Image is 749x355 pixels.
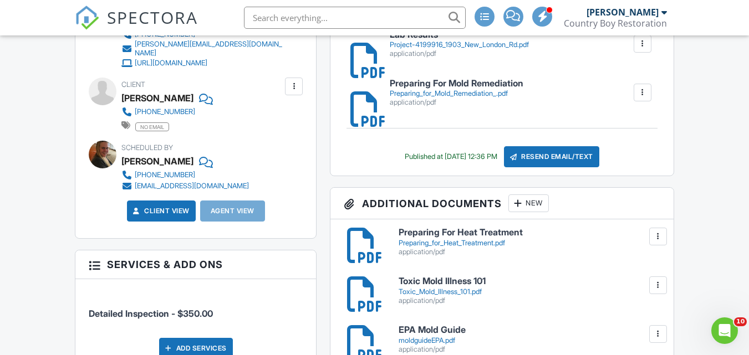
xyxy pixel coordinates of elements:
div: application/pdf [390,98,523,107]
div: [PHONE_NUMBER] [135,171,195,179]
a: [PHONE_NUMBER] [121,106,204,117]
a: [URL][DOMAIN_NAME] [121,58,282,69]
a: [EMAIL_ADDRESS][DOMAIN_NAME] [121,181,249,192]
h6: EPA Mold Guide [399,325,660,335]
span: SPECTORA [107,6,198,29]
span: Scheduled By [121,143,173,152]
img: The Best Home Inspection Software - Spectora [75,6,99,30]
div: [PERSON_NAME][EMAIL_ADDRESS][DOMAIN_NAME] [135,40,282,58]
a: Toxic Mold Illness 101 Toxic_Mold_Illness_101.pdf application/pdf [399,276,660,305]
div: application/pdf [390,49,529,58]
h6: Lab Results [390,30,529,40]
div: Published at [DATE] 12:36 PM [405,152,497,161]
h3: Services & Add ons [75,250,316,279]
div: [PHONE_NUMBER] [135,107,195,116]
a: Lab Results Project-4199916_1903_New_London_Rd.pdf application/pdf [390,30,529,58]
a: Preparing For Heat Treatment Preparing_for_Heat_Treatment.pdf application/pdf [399,228,660,256]
div: application/pdf [399,296,660,305]
span: no email [135,122,169,131]
div: [URL][DOMAIN_NAME] [135,59,207,68]
h6: Preparing For Heat Treatment [399,228,660,238]
a: Preparing For Mold Remediation Preparing_for_Mold_Remediation_.pdf application/pdf [390,79,523,107]
a: Client View [131,205,190,217]
div: [PERSON_NAME] [121,153,193,169]
h6: Toxic Mold Illness 101 [399,276,660,286]
span: Client [121,80,145,89]
div: [EMAIL_ADDRESS][DOMAIN_NAME] [135,182,249,191]
div: Toxic_Mold_Illness_101.pdf [399,287,660,296]
iframe: Intercom live chat [711,317,738,344]
span: Detailed Inspection - $350.00 [89,308,213,319]
div: [PERSON_NAME] [587,7,659,18]
div: Project-4199916_1903_New_London_Rd.pdf [390,40,529,49]
div: application/pdf [399,345,660,354]
a: SPECTORA [75,15,198,38]
div: Country Boy Restoration [564,18,667,29]
h3: Additional Documents [330,188,673,219]
a: [PERSON_NAME][EMAIL_ADDRESS][DOMAIN_NAME] [121,40,282,58]
div: Resend Email/Text [504,146,599,167]
div: Preparing_for_Mold_Remediation_.pdf [390,89,523,98]
span: 10 [734,317,747,326]
div: Preparing_for_Heat_Treatment.pdf [399,239,660,248]
a: EPA Mold Guide moldguideEPA.pdf application/pdf [399,325,660,353]
div: New [508,194,549,212]
div: application/pdf [399,248,660,256]
input: Search everything... [244,7,466,29]
div: [PERSON_NAME] [121,90,193,106]
div: moldguideEPA.pdf [399,336,660,345]
li: Service: Detailed Inspection [89,287,303,328]
a: [PHONE_NUMBER] [121,169,249,181]
h6: Preparing For Mold Remediation [390,79,523,89]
